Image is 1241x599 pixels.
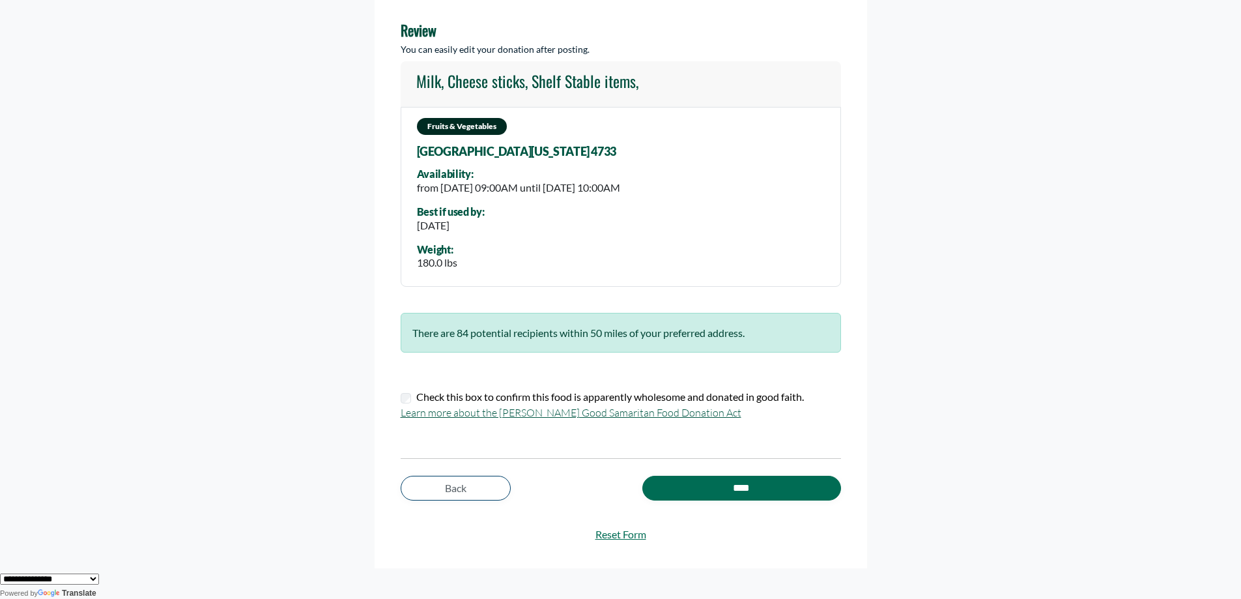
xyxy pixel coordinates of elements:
a: Translate [38,589,96,598]
a: Back [401,476,511,501]
div: 180.0 lbs [417,255,457,270]
div: [DATE] [417,218,485,233]
a: Learn more about the [PERSON_NAME] Good Samaritan Food Donation Act [401,406,741,419]
span: [GEOGRAPHIC_DATA][US_STATE] 4733 [417,145,616,158]
a: Reset Form [401,527,841,542]
div: Availability: [417,168,620,180]
div: Best if used by: [417,206,485,218]
div: Weight: [417,244,457,256]
h4: Review [401,22,841,38]
div: from [DATE] 09:00AM until [DATE] 10:00AM [417,180,620,196]
img: Google Translate [38,589,62,598]
label: Check this box to confirm this food is apparently wholesome and donated in good faith. [416,389,804,405]
div: There are 84 potential recipients within 50 miles of your preferred address. [401,313,841,353]
h5: You can easily edit your donation after posting. [401,44,841,55]
h4: Milk, Cheese sticks, Shelf Stable items, [416,72,638,91]
span: Fruits & Vegetables [417,118,507,135]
